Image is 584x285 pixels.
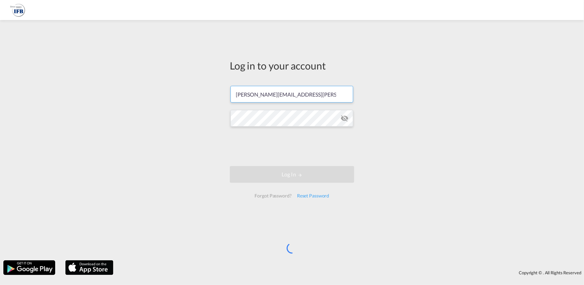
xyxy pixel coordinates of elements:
div: Log in to your account [230,58,354,73]
img: apple.png [65,260,114,276]
div: Reset Password [294,190,332,202]
div: Copyright © . All Rights Reserved [117,267,584,278]
md-icon: icon-eye-off [340,114,349,122]
div: Forgot Password? [252,190,294,202]
img: google.png [3,260,56,276]
button: LOGIN [230,166,354,183]
iframe: reCAPTCHA [241,133,343,159]
img: b628ab10256c11eeb52753acbc15d091.png [10,3,25,18]
input: Enter email/phone number [230,86,353,103]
